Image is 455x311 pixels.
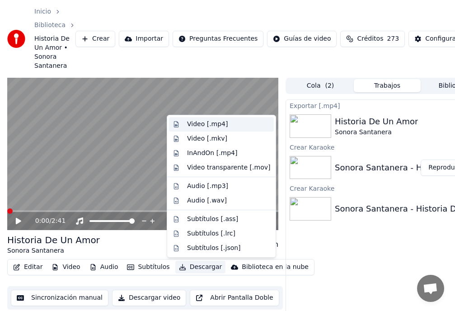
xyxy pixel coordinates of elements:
span: ( 2 ) [325,81,334,90]
div: Historia De Un Amor [335,115,418,128]
button: Trabajos [354,79,421,92]
img: youka [7,30,25,48]
div: / [35,217,57,226]
button: Créditos273 [340,31,405,47]
a: Inicio [34,7,51,16]
button: Descargar [175,261,226,273]
div: Audio [.mp3] [187,182,228,191]
button: Audio [86,261,122,273]
button: Video [48,261,84,273]
button: Importar [119,31,169,47]
div: Video transparente [.mov] [187,163,270,172]
button: Descargar video [112,290,186,306]
span: Historia De Un Amor • Sonora Santanera [34,34,75,71]
span: 0:00 [35,217,49,226]
button: Sincronización manual [11,290,108,306]
a: Open chat [417,275,444,302]
div: Sonora Santanera [7,246,100,255]
button: Guías de video [267,31,337,47]
a: Biblioteca [34,21,66,30]
span: 2:41 [52,217,66,226]
button: Cola [287,79,354,92]
div: Historia De Un Amor [7,234,100,246]
span: Créditos [357,34,383,43]
div: Subtítulos [.ass] [187,215,238,224]
div: Subtítulos [.lrc] [187,229,235,238]
button: Editar [9,261,46,273]
div: Video [.mp4] [187,120,228,129]
div: Video [.mkv] [187,134,227,143]
div: Audio [.wav] [187,196,227,205]
button: Abrir Pantalla Doble [190,290,279,306]
div: InAndOn [.mp4] [187,149,238,158]
button: Preguntas Frecuentes [173,31,263,47]
span: 273 [387,34,399,43]
button: Subtítulos [123,261,173,273]
nav: breadcrumb [34,7,75,71]
div: Biblioteca en la nube [242,263,309,272]
div: Subtítulos [.json] [187,244,241,253]
button: Crear [75,31,115,47]
div: Sonora Santanera [335,128,418,137]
